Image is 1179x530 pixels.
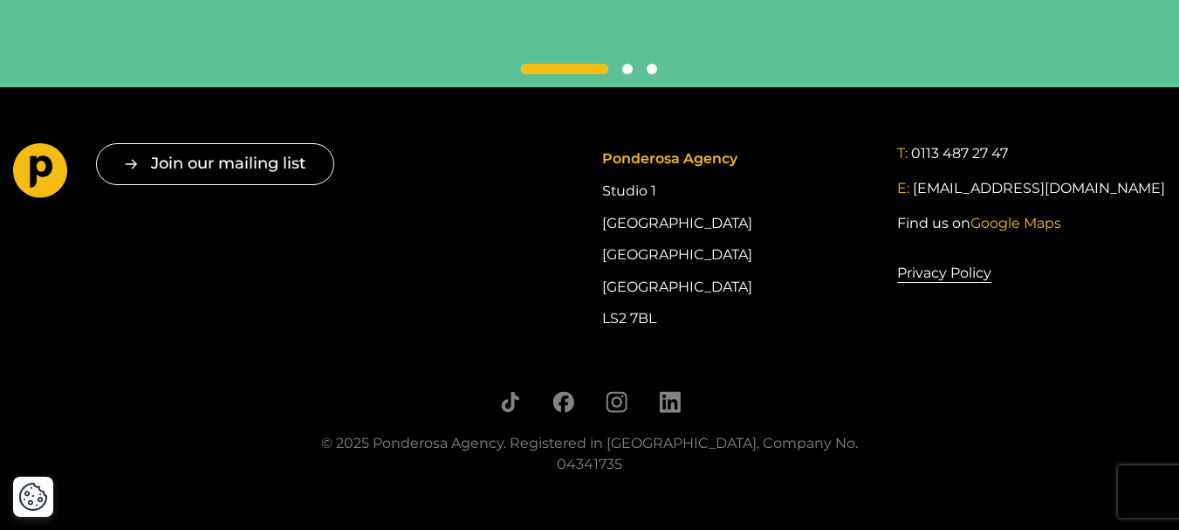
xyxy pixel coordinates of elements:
a: 0113 487 27 47 [911,143,1008,164]
span: Ponderosa Agency [602,150,737,167]
span: T: [897,145,908,162]
a: Privacy Policy [897,262,991,285]
a: Follow us on TikTok [499,391,521,413]
span: E: [897,180,909,196]
a: Follow us on Instagram [606,391,627,413]
img: Revisit consent button [18,482,48,512]
span: Google Maps [970,215,1061,231]
a: Follow us on Facebook [552,391,574,413]
button: Cookie Settings [18,482,48,512]
a: Find us onGoogle Maps [897,213,1061,234]
div: © 2025 Ponderosa Agency. Registered in [GEOGRAPHIC_DATA]. Company No. 04341735 [308,433,872,475]
div: Studio 1 [GEOGRAPHIC_DATA] [GEOGRAPHIC_DATA] [GEOGRAPHIC_DATA] LS2 7BL [602,143,871,334]
a: [EMAIL_ADDRESS][DOMAIN_NAME] [913,178,1165,199]
button: Join our mailing list [96,143,334,184]
a: Go to homepage [13,143,68,204]
a: Follow us on LinkedIn [659,391,681,413]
